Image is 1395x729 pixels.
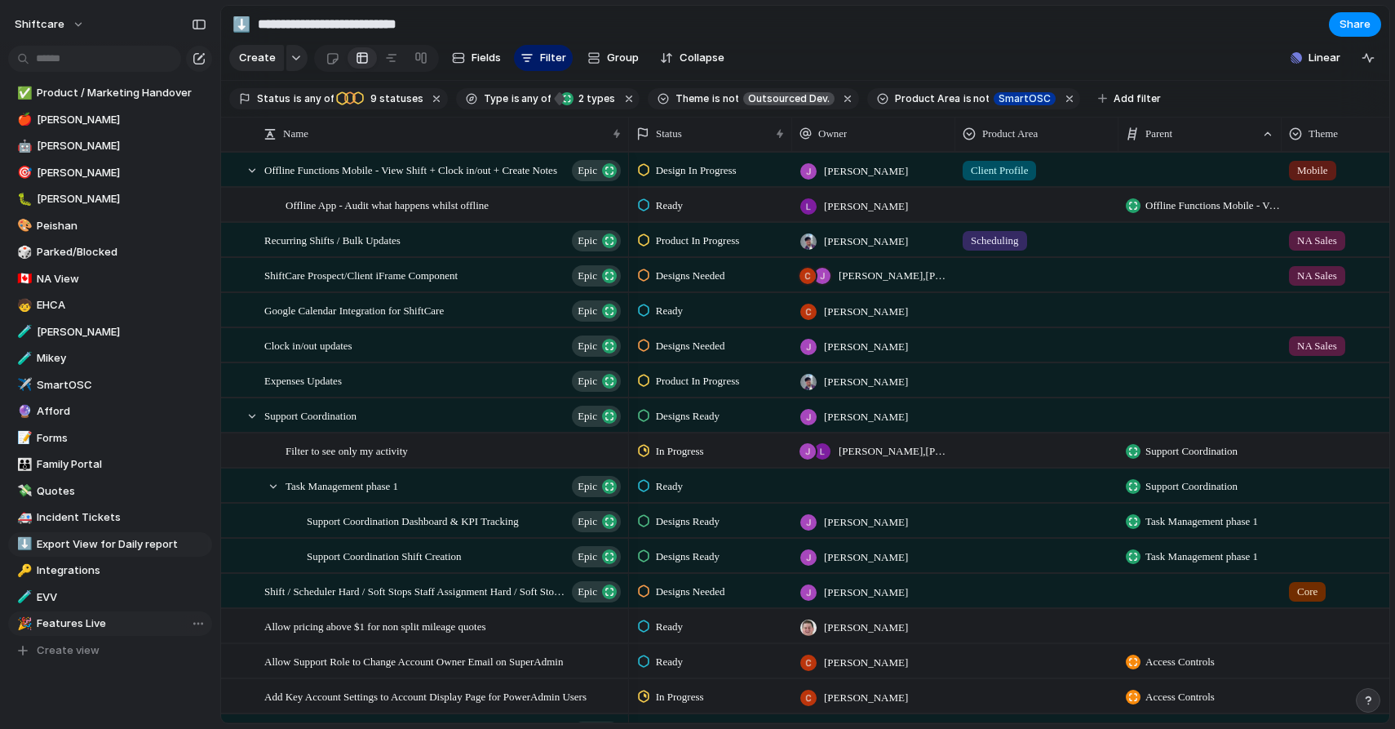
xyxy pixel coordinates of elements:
button: Create [229,45,284,71]
span: Mobile [1297,162,1328,179]
span: is [963,91,972,106]
span: Theme [675,91,709,106]
span: shiftcare [15,16,64,33]
button: Epic [572,230,621,251]
span: Support Coordination Dashboard & KPI Tracking [307,511,519,530]
span: Epic [578,264,597,287]
button: Epic [572,581,621,602]
span: [PERSON_NAME] [37,324,206,340]
span: Offline Functions Mobile - View Shift + Clock in/out + Create Notes [264,160,557,179]
span: is [712,91,720,106]
span: [PERSON_NAME] [824,339,908,355]
a: 🔑Integrations [8,558,212,583]
span: Offline Functions Mobile - View Shift + Clock in/out + Create Notes [1145,198,1281,214]
a: 🎲Parked/Blocked [8,240,212,264]
button: isnot [709,90,742,108]
div: 📝 [17,429,29,447]
div: ✈️SmartOSC [8,373,212,398]
span: Task Management phase 1 [286,476,398,495]
button: ⬇️ [15,536,31,553]
span: Ready [656,303,683,319]
span: Ready [656,198,683,214]
button: 🎉 [15,616,31,632]
span: [PERSON_NAME] [824,690,908,706]
button: 🤖 [15,138,31,154]
span: Family Portal [37,456,206,473]
div: 🍎[PERSON_NAME] [8,108,212,132]
button: Epic [572,546,621,567]
div: 🔑 [17,562,29,580]
button: 🧒 [15,297,31,313]
span: Designs Ready [656,408,720,425]
span: Product In Progress [656,373,740,389]
div: 🇨🇦 [17,269,29,288]
span: Support Coordination [1145,478,1238,495]
button: Linear [1284,46,1347,70]
a: 🎉Features Live [8,611,212,636]
button: 🔑 [15,562,31,579]
span: Epic [578,370,597,393]
span: 2 [573,92,587,104]
span: Share [1340,16,1371,33]
span: Forms [37,430,206,447]
a: 🇨🇦NA View [8,267,212,291]
span: Epic [578,545,597,568]
div: 🧪Mikey [8,346,212,371]
span: any of [302,91,334,106]
span: Support Coordination [264,406,356,425]
button: 👪 [15,456,31,473]
button: ⬇️ [228,11,255,38]
span: [PERSON_NAME] [37,191,206,207]
span: [PERSON_NAME] [824,620,908,636]
a: 🐛[PERSON_NAME] [8,187,212,211]
span: Parked/Blocked [37,244,206,260]
span: [PERSON_NAME] [824,514,908,531]
a: 🧪[PERSON_NAME] [8,320,212,344]
span: Epic [578,159,597,182]
span: Designs Needed [656,268,725,284]
span: Name [283,126,308,142]
button: Filter [514,45,573,71]
span: Fields [472,50,501,66]
span: Support Coordination Shift Creation [307,546,462,565]
span: Design In Progress [656,162,737,179]
span: Create [239,50,276,66]
span: Product In Progress [656,233,740,249]
a: ⬇️Export View for Daily report [8,532,212,557]
span: Allow Support Role to Change Account Owner Email on SuperAdmin [264,651,563,670]
a: 🎨Peishan [8,214,212,238]
div: 🎯 [17,163,29,182]
button: Epic [572,511,621,532]
div: 🎉 [17,615,29,633]
div: 🧪EVV [8,585,212,610]
span: Access Controls [1145,689,1215,705]
button: 2 types [552,90,618,108]
div: 🎨 [17,216,29,235]
span: [PERSON_NAME] [824,374,908,390]
button: Epic [572,476,621,497]
button: 💸 [15,483,31,500]
span: [PERSON_NAME] [824,655,908,671]
span: Shift / Scheduler Hard / Soft Stops Staff Assignment Hard / Soft Stops – Certifications + Hourly ... [264,581,567,600]
span: [PERSON_NAME] , [PERSON_NAME] [839,268,948,284]
span: [PERSON_NAME] [824,585,908,601]
div: 🤖[PERSON_NAME] [8,134,212,158]
span: ShiftCare Prospect/Client iFrame Component [264,265,458,284]
span: Epic [578,580,597,603]
span: [PERSON_NAME] [824,304,908,320]
span: Filter [540,50,566,66]
span: [PERSON_NAME] [824,409,908,425]
button: Create view [8,638,212,663]
span: Features Live [37,616,206,632]
a: 🧒EHCA [8,293,212,318]
button: ✈️ [15,377,31,393]
div: 🔮 [17,402,29,421]
button: Epic [572,300,621,322]
button: Collapse [653,45,731,71]
span: not [972,91,990,106]
div: 💸 [17,482,29,500]
span: Status [656,126,682,142]
span: NA Sales [1297,268,1337,284]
